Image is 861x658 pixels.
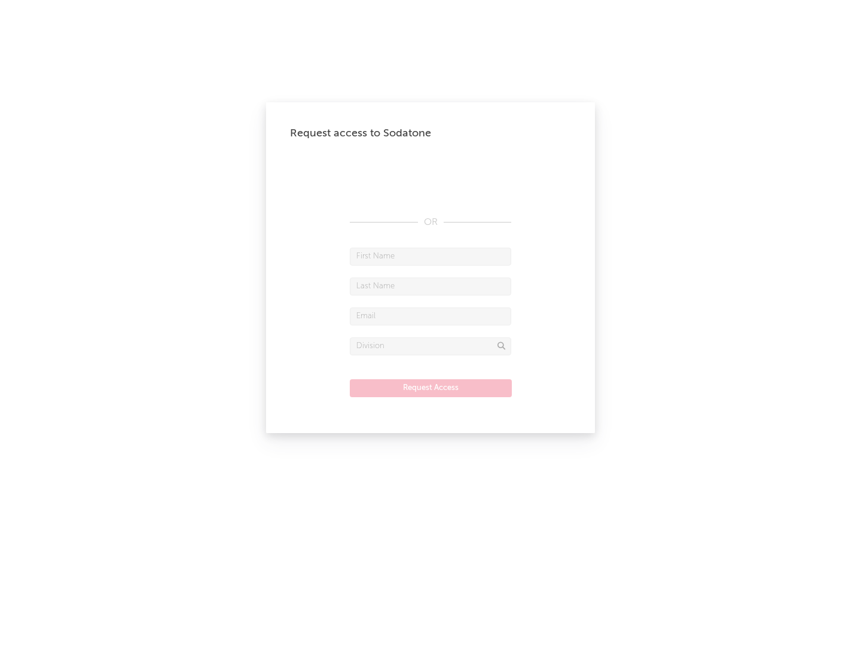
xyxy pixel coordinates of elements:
div: OR [350,215,511,230]
button: Request Access [350,379,512,397]
input: Email [350,307,511,325]
div: Request access to Sodatone [290,126,571,141]
input: First Name [350,248,511,266]
input: Last Name [350,278,511,296]
input: Division [350,337,511,355]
